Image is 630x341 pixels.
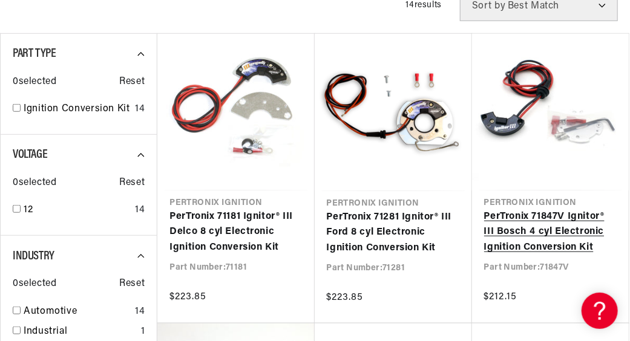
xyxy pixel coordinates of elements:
span: Industry [13,250,54,262]
span: Reset [119,74,145,90]
a: Ignition Conversion Kit [24,102,130,117]
a: PerTronix 71281 Ignitor® III Ford 8 cyl Electronic Ignition Conversion Kit [327,210,460,256]
span: 0 selected [13,276,56,292]
div: 14 [135,304,145,320]
span: 0 selected [13,175,56,191]
span: Sort by [472,1,505,11]
span: Reset [119,276,145,292]
span: 0 selected [13,74,56,90]
a: PerTronix 71181 Ignitor® III Delco 8 cyl Electronic Ignition Conversion Kit [169,209,302,256]
a: PerTronix 71847V Ignitor® III Bosch 4 cyl Electronic Ignition Conversion Kit [484,209,617,256]
span: Voltage [13,149,47,161]
div: 14 [135,102,145,117]
span: 14 results [406,1,442,10]
a: 12 [24,203,130,218]
span: Part Type [13,48,56,60]
span: Reset [119,175,145,191]
div: 14 [135,203,145,218]
a: Automotive [24,304,130,320]
div: 1 [141,324,145,340]
a: Industrial [24,324,136,340]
